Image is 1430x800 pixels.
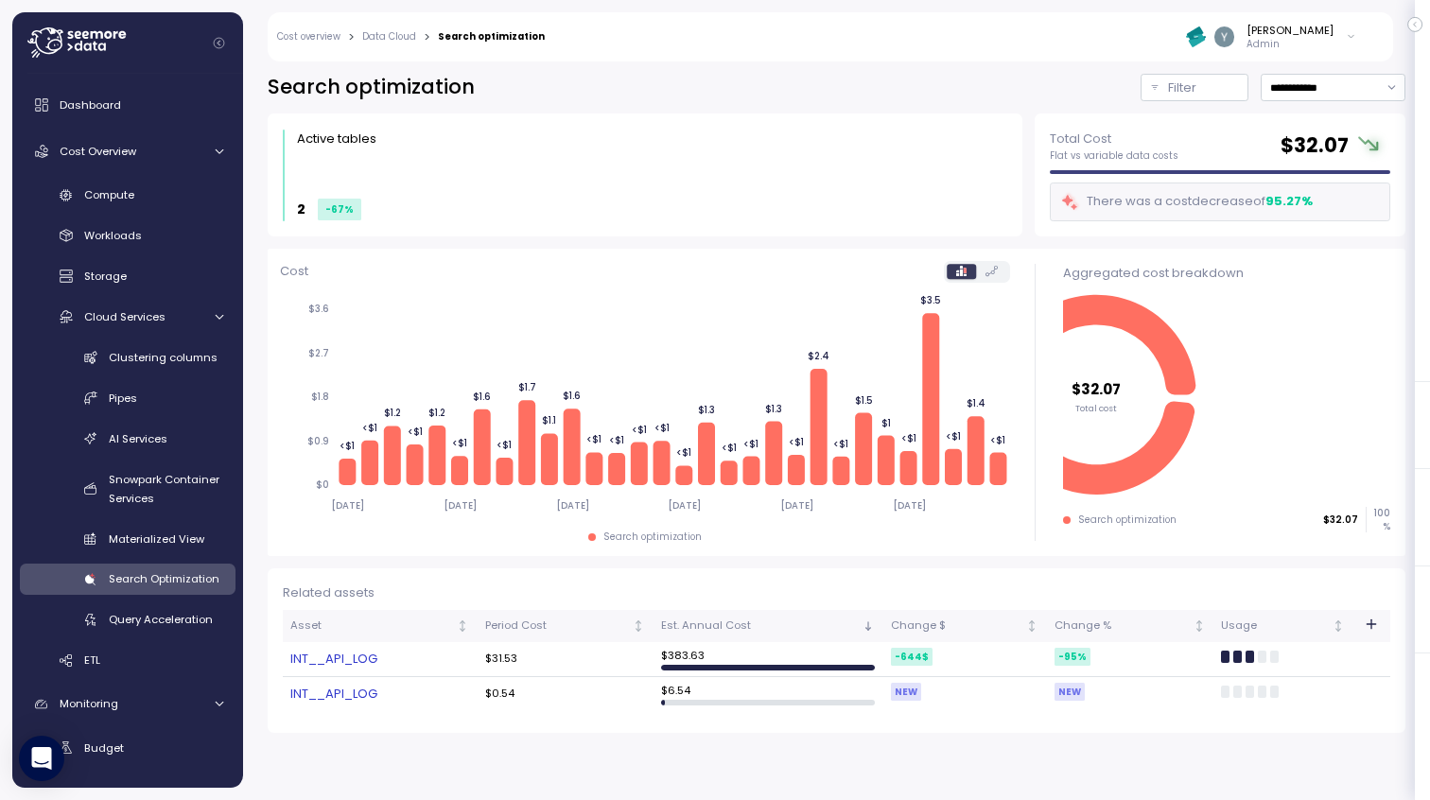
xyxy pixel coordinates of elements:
[340,440,355,452] tspan: <$1
[603,530,702,544] div: Search optimization
[517,381,535,393] tspan: $1.7
[438,32,545,42] div: Search optimization
[632,423,647,435] tspan: <$1
[20,261,235,292] a: Storage
[1141,74,1248,101] button: Filter
[891,617,1023,635] div: Change $
[497,439,512,451] tspan: <$1
[444,499,477,512] tspan: [DATE]
[1247,38,1334,51] p: Admin
[452,437,467,449] tspan: <$1
[109,571,219,586] span: Search Optimization
[307,435,329,447] tspan: $0.9
[676,446,691,459] tspan: <$1
[20,180,235,211] a: Compute
[20,732,235,763] a: Budget
[308,303,329,315] tspan: $3.6
[808,350,829,362] tspan: $2.4
[20,220,235,252] a: Workloads
[1193,619,1206,633] div: Not sorted
[428,407,445,419] tspan: $1.2
[84,187,134,202] span: Compute
[1075,401,1117,413] tspan: Total cost
[789,436,804,448] tspan: <$1
[109,391,137,406] span: Pipes
[654,422,669,434] tspan: <$1
[477,677,653,711] td: $0.54
[20,132,235,170] a: Cost Overview
[456,619,469,633] div: Not sorted
[477,610,653,642] th: Period CostNot sorted
[283,583,1390,602] div: Related assets
[84,309,166,324] span: Cloud Services
[654,610,883,642] th: Est. Annual CostSorted descending
[563,390,581,402] tspan: $1.6
[311,391,329,403] tspan: $1.8
[1168,78,1196,97] p: Filter
[20,523,235,554] a: Materialized View
[473,390,491,402] tspan: $1.6
[407,426,422,438] tspan: <$1
[1072,379,1121,399] tspan: $32.07
[632,619,645,633] div: Not sorted
[1025,619,1038,633] div: Not sorted
[20,686,235,723] a: Monitoring
[297,199,305,220] p: 2
[20,341,235,373] a: Clustering columns
[743,437,759,449] tspan: <$1
[20,382,235,413] a: Pipes
[318,199,361,220] div: -67 %
[900,432,916,444] tspan: <$1
[316,478,329,491] tspan: $0
[1046,610,1213,642] th: Change %Not sorted
[283,610,477,642] th: AssetNot sorted
[654,677,883,711] td: $ 6.54
[290,685,469,704] a: INT__API_LOG
[892,499,925,512] tspan: [DATE]
[20,645,235,676] a: ETL
[1060,191,1314,213] div: There was a cost decrease of
[1221,617,1329,635] div: Usage
[348,31,355,43] div: >
[883,610,1047,642] th: Change $Not sorted
[109,531,204,547] span: Materialized View
[297,130,376,148] div: Active tables
[20,564,235,595] a: Search Optimization
[19,736,64,781] div: Open Intercom Messenger
[109,431,167,446] span: AI Services
[1265,192,1313,211] div: 95.27 %
[1055,617,1191,635] div: Change %
[60,696,118,711] span: Monitoring
[833,438,848,450] tspan: <$1
[891,683,921,701] div: NEW
[84,652,100,668] span: ETL
[1186,26,1206,46] img: 6732f606e2646a5b535b1927.PNG
[485,617,630,635] div: Period Cost
[60,97,121,113] span: Dashboard
[1213,610,1352,642] th: UsageNot sorted
[1063,264,1390,283] div: Aggregated cost breakdown
[84,269,127,284] span: Storage
[84,740,124,756] span: Budget
[881,416,891,428] tspan: $1
[1050,149,1178,163] p: Flat vs variable data costs
[362,32,416,42] a: Data Cloud
[384,407,401,419] tspan: $1.2
[1281,132,1349,160] h2: $ 32.07
[555,499,588,512] tspan: [DATE]
[20,463,235,513] a: Snowpark Container Services
[1055,683,1085,701] div: NEW
[109,350,218,365] span: Clustering columns
[280,262,308,281] p: Cost
[990,433,1005,445] tspan: <$1
[946,429,961,442] tspan: <$1
[20,604,235,635] a: Query Acceleration
[721,442,736,454] tspan: <$1
[20,423,235,454] a: AI Services
[207,36,231,50] button: Collapse navigation
[1050,130,1178,148] p: Total Cost
[862,619,875,633] div: Sorted descending
[854,393,872,406] tspan: $1.5
[1323,513,1358,527] p: $32.07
